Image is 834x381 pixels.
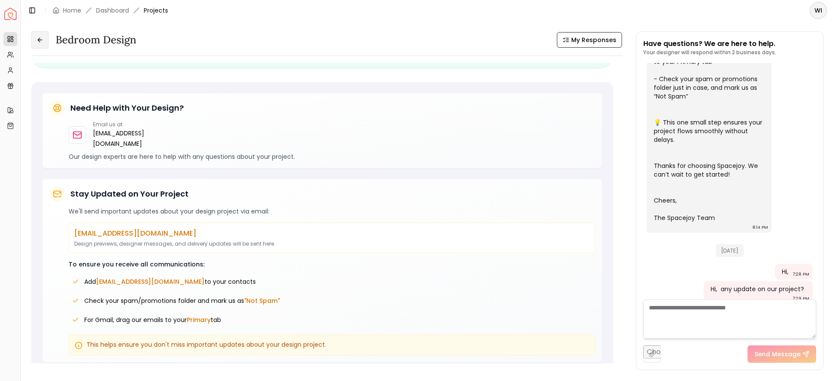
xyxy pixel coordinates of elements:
span: Add to your contacts [84,277,256,286]
span: [EMAIL_ADDRESS][DOMAIN_NAME] [96,277,205,286]
h5: Stay Updated on Your Project [70,188,189,200]
p: [EMAIL_ADDRESS][DOMAIN_NAME] [74,228,589,239]
a: Dashboard [96,6,129,15]
span: My Responses [571,36,616,44]
span: For Gmail, drag our emails to your tab [84,315,221,324]
a: [EMAIL_ADDRESS][DOMAIN_NAME] [93,128,190,149]
p: Email us at [93,121,190,128]
span: [DATE] [716,244,744,257]
div: 8:14 PM [752,223,768,232]
div: 7:28 PM [793,270,809,279]
span: "Not Spam" [244,296,280,305]
p: Our design experts are here to help with any questions about your project. [69,152,595,161]
h3: Bedroom design [56,33,136,47]
span: Projects [144,6,168,15]
div: Hi, any update on our project? [711,285,804,293]
button: WI [810,2,827,19]
div: Hi, [782,267,788,276]
p: We'll send important updates about your design project via email: [69,207,595,216]
p: Your designer will respond within 2 business days. [643,49,776,56]
img: Spacejoy Logo [4,8,17,20]
div: 7:29 PM [793,294,809,303]
a: Home [63,6,81,15]
p: Design previews, designer messages, and delivery updates will be sent here [74,240,589,247]
span: WI [811,3,826,18]
p: To ensure you receive all communications: [69,260,595,269]
p: Have questions? We are here to help. [643,39,776,49]
a: Spacejoy [4,8,17,20]
h5: Need Help with Your Design? [70,102,184,114]
span: Check your spam/promotions folder and mark us as [84,296,280,305]
button: My Responses [557,32,622,48]
nav: breadcrumb [53,6,168,15]
span: Primary [187,315,211,324]
span: This helps ensure you don't miss important updates about your design project. [86,340,326,349]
